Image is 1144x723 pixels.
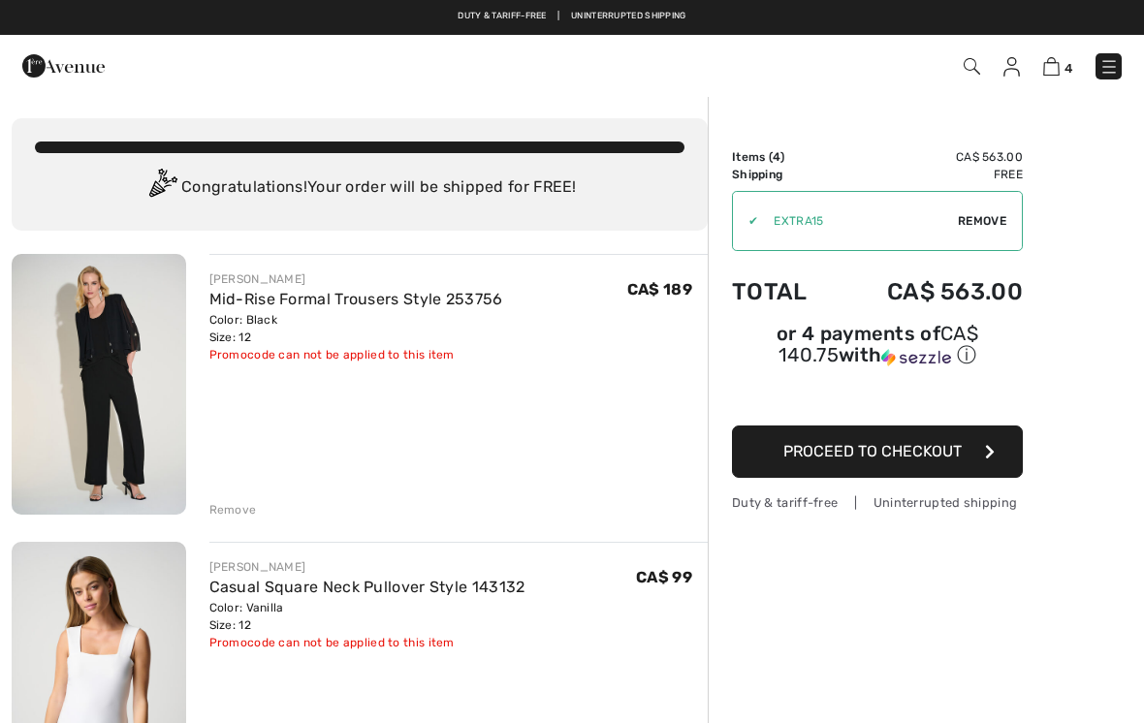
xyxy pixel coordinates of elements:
[35,169,684,207] div: Congratulations! Your order will be shipped for FREE!
[964,58,980,75] img: Search
[783,442,962,460] span: Proceed to Checkout
[22,55,105,74] a: 1ère Avenue
[958,212,1006,230] span: Remove
[836,166,1023,183] td: Free
[209,558,525,576] div: [PERSON_NAME]
[143,169,181,207] img: Congratulation2.svg
[636,568,692,586] span: CA$ 99
[1043,57,1060,76] img: Shopping Bag
[836,148,1023,166] td: CA$ 563.00
[22,47,105,85] img: 1ère Avenue
[209,578,525,596] a: Casual Square Neck Pullover Style 143132
[1065,61,1072,76] span: 4
[732,148,836,166] td: Items ( )
[733,212,758,230] div: ✔
[732,259,836,325] td: Total
[732,493,1023,512] div: Duty & tariff-free | Uninterrupted shipping
[209,501,257,519] div: Remove
[209,290,503,308] a: Mid-Rise Formal Trousers Style 253756
[732,375,1023,419] iframe: PayPal-paypal
[732,425,1023,478] button: Proceed to Checkout
[627,280,692,299] span: CA$ 189
[773,150,780,164] span: 4
[209,270,503,288] div: [PERSON_NAME]
[732,325,1023,368] div: or 4 payments of with
[732,325,1023,375] div: or 4 payments ofCA$ 140.75withSezzle Click to learn more about Sezzle
[881,349,951,366] img: Sezzle
[209,346,503,363] div: Promocode can not be applied to this item
[209,311,503,346] div: Color: Black Size: 12
[209,599,525,634] div: Color: Vanilla Size: 12
[458,11,685,20] a: Duty & tariff-free | Uninterrupted shipping
[732,166,836,183] td: Shipping
[758,192,958,250] input: Promo code
[779,322,978,366] span: CA$ 140.75
[1003,57,1020,77] img: My Info
[1043,54,1072,78] a: 4
[209,634,525,651] div: Promocode can not be applied to this item
[836,259,1023,325] td: CA$ 563.00
[1099,57,1119,77] img: Menu
[12,254,186,515] img: Mid-Rise Formal Trousers Style 253756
